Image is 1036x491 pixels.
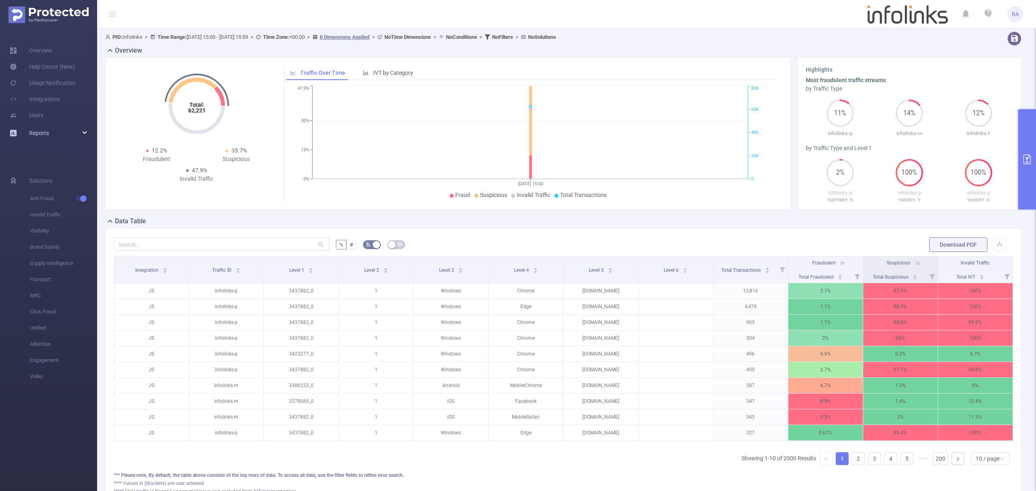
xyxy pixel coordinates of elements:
p: JS [114,346,189,362]
p: 905 [713,315,788,330]
i: icon: caret-down [913,276,917,279]
span: Traffic Over Time [300,70,345,76]
div: Suspicious [197,155,276,163]
span: Unified [30,320,97,336]
p: 100% [938,425,1013,440]
p: 13,816 [713,283,788,298]
p: 1 [339,299,413,314]
span: Invalid Traffic [961,260,990,266]
p: infolinks-p [806,189,875,197]
span: Passport [30,271,97,288]
p: 3425277_0 [264,346,338,362]
p: 3437882_0 [264,330,338,346]
p: 99.9% [938,315,1013,330]
p: 100% [938,283,1013,298]
div: Sort [163,267,168,271]
a: 200 [933,453,948,465]
i: icon: caret-down [308,270,313,272]
div: Sort [765,267,770,271]
p: JS [114,409,189,425]
p: 387 [713,378,788,393]
p: 1 [339,362,413,377]
tspan: Total: [189,102,204,108]
span: Level 6 [664,267,680,273]
p: 6.5% [788,346,863,362]
i: icon: caret-up [458,267,463,269]
p: [DOMAIN_NAME] [563,378,638,393]
p: 2% [788,330,863,346]
p: [DOMAIN_NAME] [563,346,638,362]
span: 12.2% [152,147,167,154]
p: Chrome [488,315,563,330]
span: 2% [826,169,854,176]
span: IVT by Category [373,70,413,76]
p: infolinks-p [875,189,944,197]
span: ••• [917,452,930,465]
tspan: 0 [751,176,754,182]
span: Level 2 [364,267,380,273]
p: 195352_7 [875,197,944,205]
li: 1 [836,452,849,465]
p: Windows [414,362,488,377]
i: icon: table [397,242,402,247]
p: 97.9% [863,283,938,298]
i: icon: caret-down [383,270,388,272]
i: icon: caret-down [765,270,770,272]
i: icon: caret-down [838,276,842,279]
p: infolinks-p [189,362,263,377]
span: Anti-Fraud [30,190,97,207]
p: infolinks-m [875,129,944,138]
p: 8.9% [788,394,863,409]
p: MobileSafari [488,409,563,425]
p: 2.1% [788,283,863,298]
p: 490 [713,362,788,377]
p: JS [114,378,189,393]
span: > [477,34,485,40]
div: by Traffic Type [806,85,1013,93]
p: 98% [863,330,938,346]
p: 2% [863,409,938,425]
p: Chrome [488,283,563,298]
button: Download PDF [929,237,987,252]
p: Windows [414,315,488,330]
div: Sort [533,267,538,271]
p: JS [114,283,189,298]
i: icon: caret-up [838,273,842,276]
p: JS [114,394,189,409]
p: infolinks-p [189,283,263,298]
i: icon: line-chart [290,70,296,76]
i: icon: caret-down [236,270,240,272]
p: 97.1% [863,362,938,377]
p: 9.3% [788,409,863,425]
i: icon: bg-colors [366,242,371,247]
p: 496 [713,346,788,362]
p: Chrome [488,330,563,346]
p: infolinks-m [189,409,263,425]
p: 99.8% [938,362,1013,377]
p: Edge [488,299,563,314]
p: 4,479 [713,299,788,314]
span: Click Fraud [30,304,97,320]
h3: Highlights [806,66,1013,74]
p: infolinks-m [189,394,263,409]
a: 4 [885,453,897,465]
tspan: 0% [304,176,309,182]
i: Filter menu [1001,270,1013,283]
p: iOS [414,394,488,409]
p: 3386233_0 [264,378,338,393]
div: by Traffic Type and Level 1 [806,144,1013,152]
p: 1 [339,315,413,330]
a: 5 [901,453,913,465]
p: 1 [339,330,413,346]
i: icon: left [824,456,828,461]
span: MRC [30,288,97,304]
span: Fraud [455,192,470,198]
b: No Filters [492,34,513,40]
p: 3437882_0 [264,299,338,314]
i: icon: caret-up [163,267,167,269]
span: > [305,34,312,40]
p: 11.3% [938,409,1013,425]
p: 1.4% [863,394,938,409]
p: [DOMAIN_NAME] [563,315,638,330]
span: Total Transactions [560,192,607,198]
